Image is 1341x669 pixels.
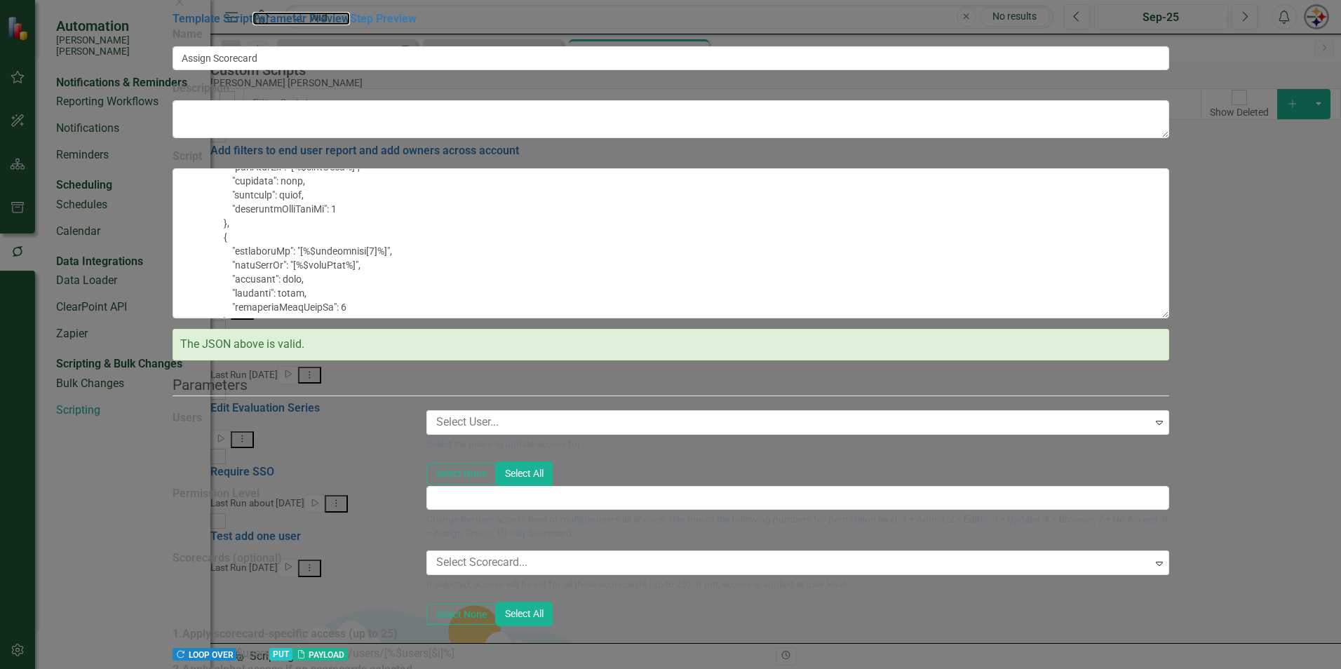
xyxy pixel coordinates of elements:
[269,648,292,661] span: PUT
[252,12,350,25] a: Parameter Preview
[173,626,1169,642] label: 1 . Apply scorecard-specific access (up to 25)
[496,602,553,626] button: Select All
[173,12,252,25] a: Template Script
[292,648,348,661] span: PAYLOAD
[173,149,1169,165] label: Script
[426,438,1168,451] small: Select the users to update access for
[173,329,1169,360] div: The JSON above is valid.
[350,12,417,25] a: Step Preview
[173,374,1169,396] legend: Parameters
[173,410,202,426] label: Users
[173,81,1169,97] label: Description
[496,461,553,486] button: Select All
[173,648,237,661] span: LOOP OVER
[173,168,1169,318] textarea: { "Loremips": { "Dolorsitame Consec Adip": "Elitse doei temp inci ut la 19 etdolorema", "Aliquaen...
[348,647,454,660] span: /users/[%$users[$i]%]
[426,604,496,626] button: Select None
[173,550,282,567] label: Scorecards (optional)
[173,27,1169,43] label: Name
[426,463,496,485] button: Select None
[173,46,1169,70] input: Name
[236,647,269,660] span: $users
[426,513,1168,540] small: Change the user access level of multiple users all at once. Use one of the following numbers for ...
[173,486,260,502] label: Permission Level
[426,578,1168,591] small: If selected, access will be set for all these scorecards (up to 25). If not, access is applied at...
